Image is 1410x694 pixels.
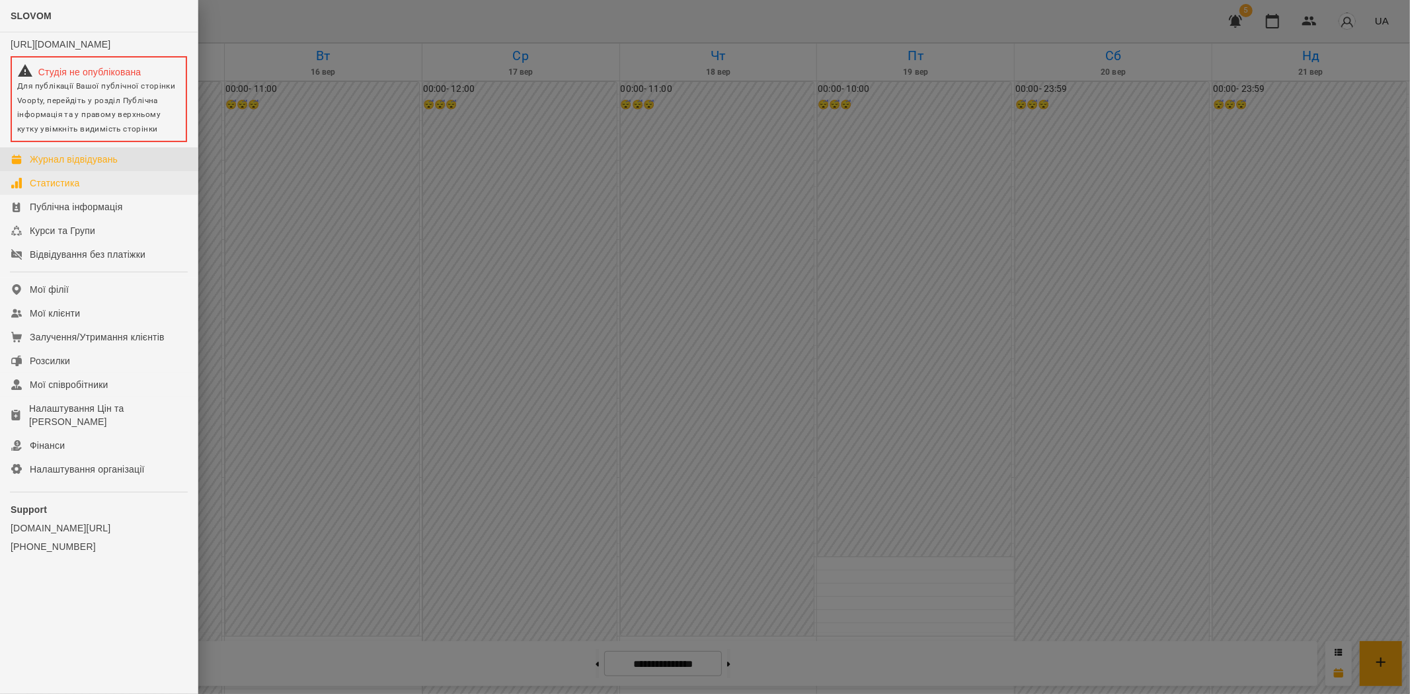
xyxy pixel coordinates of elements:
div: Розсилки [30,354,70,367]
a: [DOMAIN_NAME][URL] [11,521,187,535]
div: Курси та Групи [30,224,95,237]
div: Залучення/Утримання клієнтів [30,330,165,344]
div: Налаштування Цін та [PERSON_NAME] [29,402,187,428]
div: Мої філії [30,283,69,296]
div: Мої клієнти [30,307,80,320]
div: Відвідування без платіжки [30,248,145,261]
span: Для публікації Вашої публічної сторінки Voopty, перейдіть у розділ Публічна інформація та у право... [17,81,175,134]
p: Support [11,503,187,516]
div: Журнал відвідувань [30,153,118,166]
div: Мої співробітники [30,378,108,391]
div: Фінанси [30,439,65,452]
a: [URL][DOMAIN_NAME] [11,39,110,50]
div: Публічна інформація [30,200,122,213]
div: Студія не опублікована [17,63,180,79]
div: Статистика [30,176,80,190]
div: Налаштування організації [30,463,145,476]
a: [PHONE_NUMBER] [11,540,187,553]
span: SLOVOM [11,11,52,21]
